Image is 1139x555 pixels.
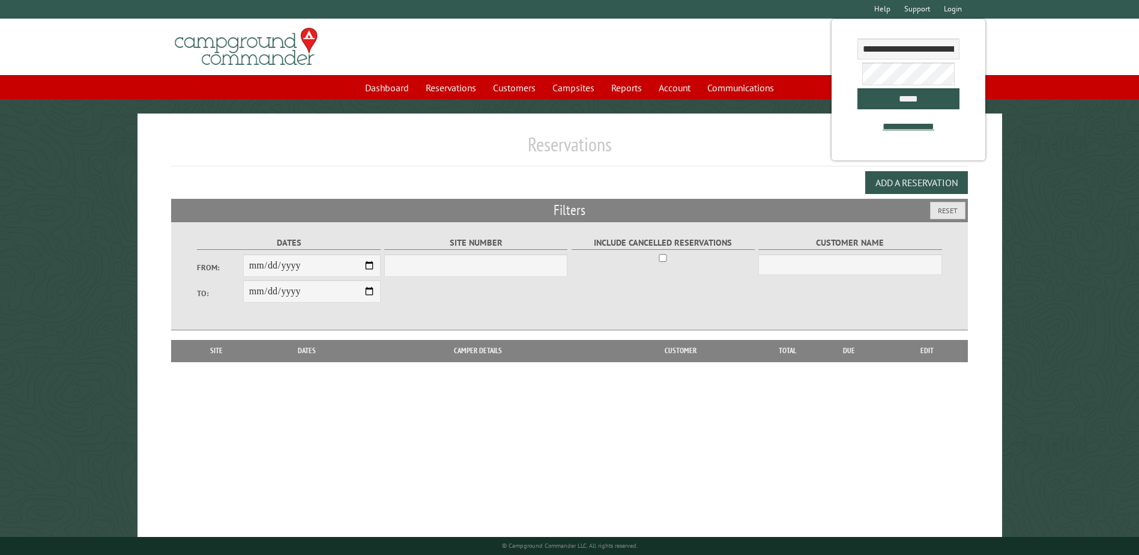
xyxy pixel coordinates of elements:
[572,236,755,250] label: Include Cancelled Reservations
[177,340,255,362] th: Site
[865,171,968,194] button: Add a Reservation
[887,340,968,362] th: Edit
[197,288,243,299] label: To:
[763,340,811,362] th: Total
[700,76,781,99] a: Communications
[171,199,967,222] h2: Filters
[811,340,887,362] th: Due
[171,23,321,70] img: Campground Commander
[930,202,965,219] button: Reset
[597,340,763,362] th: Customer
[758,236,941,250] label: Customer Name
[418,76,483,99] a: Reservations
[197,262,243,273] label: From:
[486,76,543,99] a: Customers
[197,236,380,250] label: Dates
[256,340,358,362] th: Dates
[358,76,416,99] a: Dashboard
[384,236,567,250] label: Site Number
[171,133,967,166] h1: Reservations
[604,76,649,99] a: Reports
[502,542,638,550] small: © Campground Commander LLC. All rights reserved.
[651,76,698,99] a: Account
[545,76,602,99] a: Campsites
[358,340,597,362] th: Camper Details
